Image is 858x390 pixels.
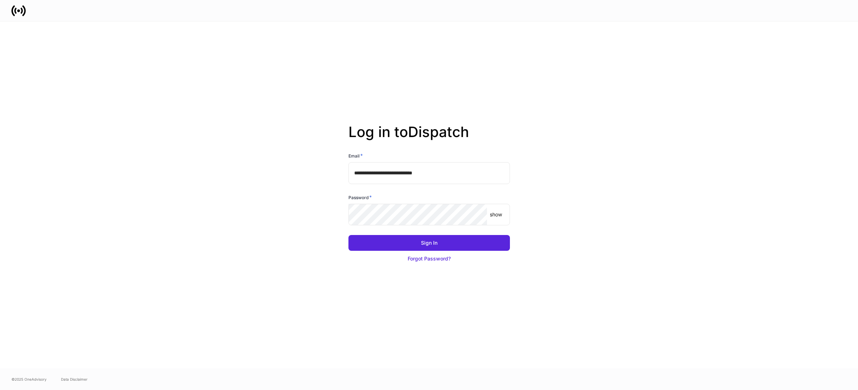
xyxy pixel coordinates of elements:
h6: Password [348,194,372,201]
button: Sign In [348,235,510,251]
h2: Log in to Dispatch [348,123,510,152]
p: show [490,211,502,218]
a: Data Disclaimer [61,376,88,382]
div: Forgot Password? [408,255,451,262]
span: © 2025 OneAdvisory [11,376,47,382]
h6: Email [348,152,363,159]
button: Forgot Password? [348,251,510,267]
div: Sign In [421,239,437,246]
